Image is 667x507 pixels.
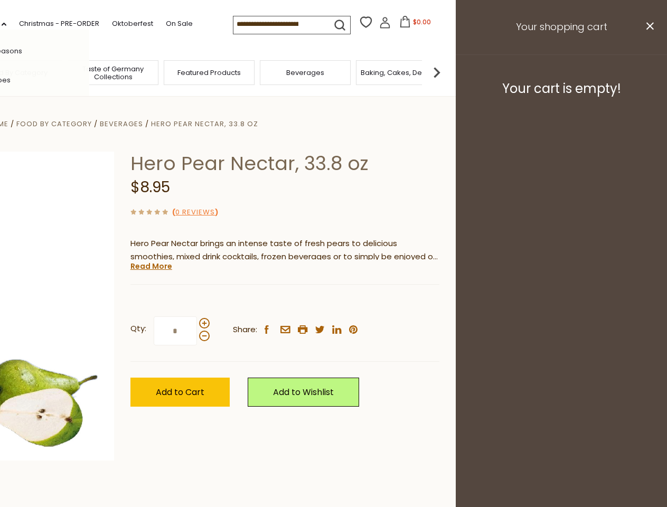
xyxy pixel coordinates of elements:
[361,69,443,77] a: Baking, Cakes, Desserts
[112,18,153,30] a: Oktoberfest
[130,152,439,175] h1: Hero Pear Nectar, 33.8 oz
[130,322,146,335] strong: Qty:
[100,119,143,129] a: Beverages
[130,237,439,264] p: Hero Pear Nectar brings an intense taste of fresh pears to delicious smoothies, mixed drink cockt...
[130,177,170,198] span: $8.95
[71,65,155,81] a: Taste of Germany Collections
[172,207,218,217] span: ( )
[130,261,172,271] a: Read More
[166,18,193,30] a: On Sale
[233,323,257,336] span: Share:
[426,62,447,83] img: next arrow
[248,378,359,407] a: Add to Wishlist
[175,207,215,218] a: 0 Reviews
[393,16,438,32] button: $0.00
[413,17,431,26] span: $0.00
[469,81,654,97] h3: Your cart is empty!
[156,386,204,398] span: Add to Cart
[16,119,92,129] a: Food By Category
[130,378,230,407] button: Add to Cart
[177,69,241,77] a: Featured Products
[286,69,324,77] a: Beverages
[154,316,197,345] input: Qty:
[151,119,258,129] a: Hero Pear Nectar, 33.8 oz
[19,18,99,30] a: Christmas - PRE-ORDER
